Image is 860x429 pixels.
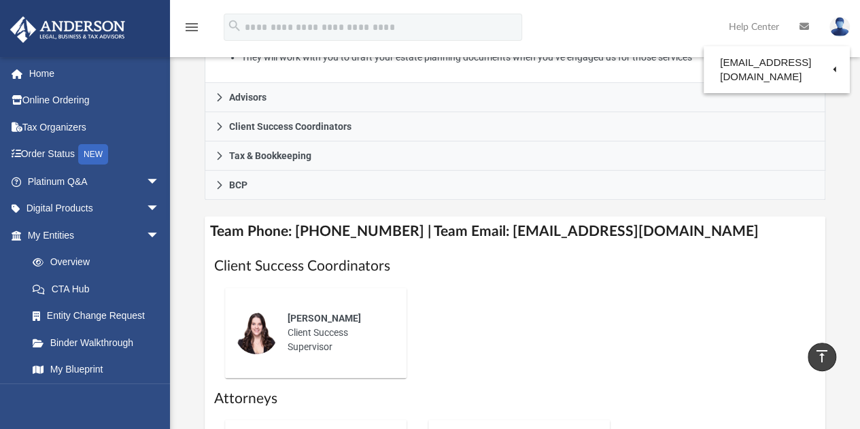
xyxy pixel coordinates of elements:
a: Platinum Q&Aarrow_drop_down [10,168,180,195]
a: Order StatusNEW [10,141,180,169]
h1: Attorneys [214,389,816,409]
a: BCP [205,171,826,200]
a: CTA Hub [19,275,180,303]
a: Tax & Bookkeeping [205,141,826,171]
a: Advisors [205,83,826,112]
h1: Client Success Coordinators [214,256,816,276]
span: BCP [229,180,247,190]
img: thumbnail [235,311,278,354]
span: Advisors [229,92,266,102]
i: menu [184,19,200,35]
div: NEW [78,144,108,165]
li: They will work with you to draft your estate planning documents when you’ve engaged us for those ... [241,49,815,66]
span: Client Success Coordinators [229,122,351,131]
a: menu [184,26,200,35]
span: arrow_drop_down [146,222,173,250]
div: Client Success Supervisor [278,302,397,364]
span: arrow_drop_down [146,195,173,223]
a: vertical_align_top [808,343,836,371]
span: Tax & Bookkeeping [229,151,311,160]
a: Digital Productsarrow_drop_down [10,195,180,222]
i: vertical_align_top [814,348,830,364]
i: search [227,18,242,33]
img: User Pic [829,17,850,37]
a: Online Ordering [10,87,180,114]
a: My Entitiesarrow_drop_down [10,222,180,249]
a: Home [10,60,180,87]
span: [PERSON_NAME] [288,313,361,324]
a: [EMAIL_ADDRESS][DOMAIN_NAME] [704,50,850,90]
a: Binder Walkthrough [19,329,180,356]
a: Tax Due Dates [19,383,180,410]
a: My Blueprint [19,356,173,383]
a: Overview [19,249,180,276]
a: Client Success Coordinators [205,112,826,141]
h4: Team Phone: [PHONE_NUMBER] | Team Email: [EMAIL_ADDRESS][DOMAIN_NAME] [205,216,826,247]
span: arrow_drop_down [146,168,173,196]
img: Anderson Advisors Platinum Portal [6,16,129,43]
a: Tax Organizers [10,114,180,141]
a: Entity Change Request [19,303,180,330]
